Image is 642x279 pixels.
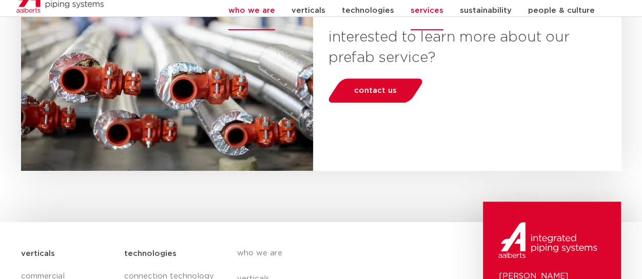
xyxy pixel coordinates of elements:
a: who we are [237,241,425,266]
h5: technologies [124,246,176,262]
h3: interested to learn more about our prefab service? [328,27,590,68]
h5: verticals [21,246,55,262]
span: contact us [354,87,397,94]
a: contact us [326,78,425,103]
